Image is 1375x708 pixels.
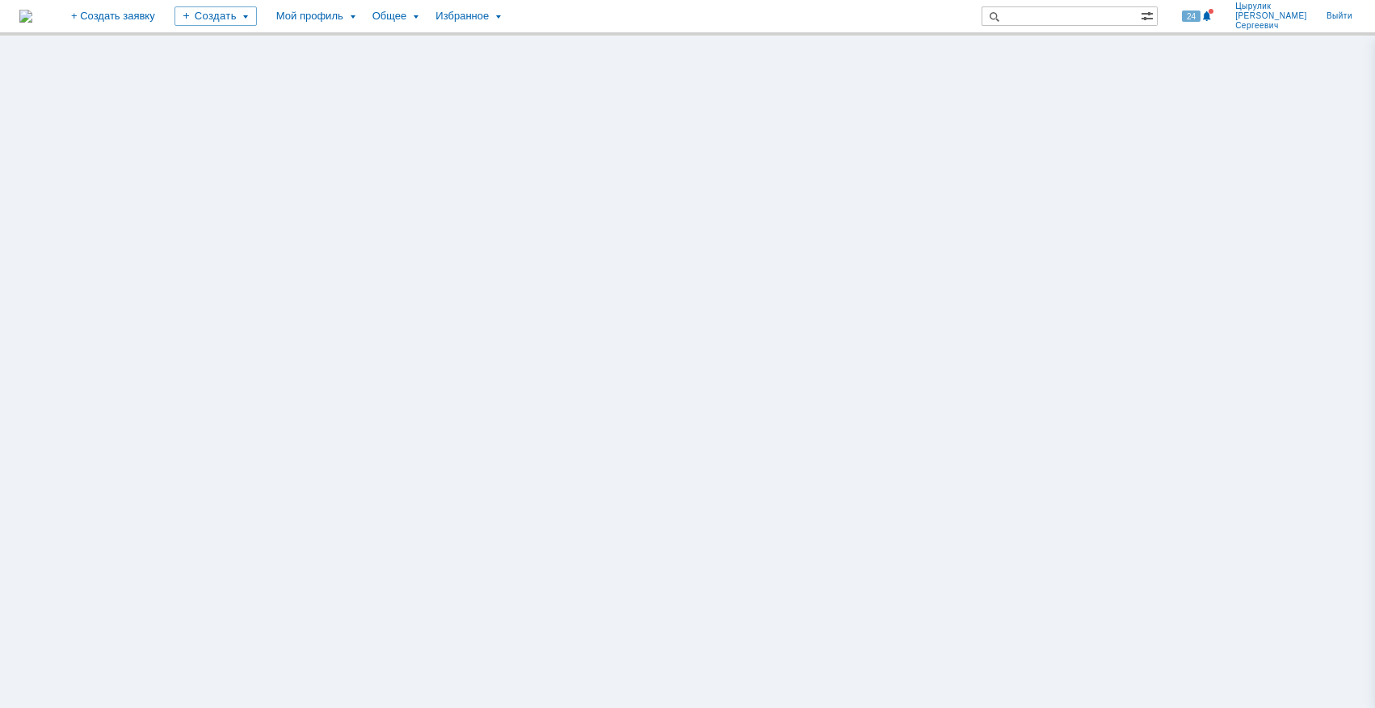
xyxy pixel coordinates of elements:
[19,10,32,23] a: Перейти на домашнюю страницу
[1235,2,1307,11] span: Цырулик
[1141,7,1157,23] span: Расширенный поиск
[1182,11,1200,22] span: 24
[175,6,257,26] div: Создать
[19,10,32,23] img: logo
[1235,11,1307,21] span: [PERSON_NAME]
[1235,21,1307,31] span: Сергеевич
